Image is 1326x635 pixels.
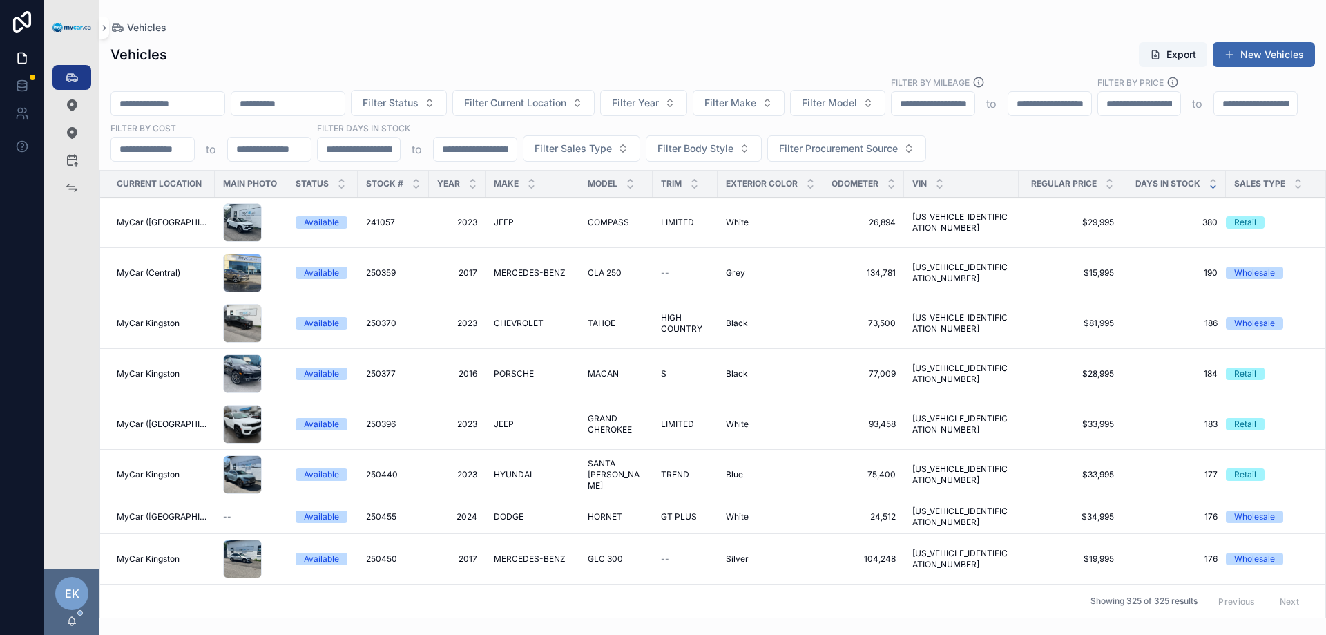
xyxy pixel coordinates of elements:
[832,267,896,278] span: 134,781
[832,217,896,228] span: 26,894
[437,469,477,480] span: 2023
[588,458,644,491] a: SANTA [PERSON_NAME]
[296,216,349,229] a: Available
[304,267,339,279] div: Available
[317,122,410,134] label: Filter Days In Stock
[779,142,898,155] span: Filter Procurement Source
[661,312,709,334] a: HIGH COUNTRY
[304,216,339,229] div: Available
[1131,419,1218,430] a: 183
[351,90,447,116] button: Select Button
[1131,318,1218,329] a: 186
[726,511,815,522] a: White
[661,267,709,278] a: --
[464,96,566,110] span: Filter Current Location
[588,178,617,189] span: Model
[366,469,398,480] span: 250440
[117,217,206,228] a: MyCar ([GEOGRAPHIC_DATA])
[661,553,669,565] span: --
[661,511,697,522] span: GT PLUS
[726,217,749,228] span: White
[726,511,749,522] span: White
[588,368,644,379] a: MACAN
[494,178,519,189] span: Make
[494,368,534,379] span: PORSCHE
[790,90,885,116] button: Select Button
[726,318,748,329] span: Black
[1234,368,1256,380] div: Retail
[588,511,622,522] span: HORNET
[588,511,644,522] a: HORNET
[366,318,421,329] a: 250370
[1131,511,1218,522] a: 176
[832,469,896,480] a: 75,400
[117,469,206,480] a: MyCar Kingston
[117,318,206,329] a: MyCar Kingston
[832,178,878,189] span: Odometer
[1135,178,1200,189] span: Days In Stock
[588,553,644,565] a: GLC 300
[1226,468,1313,481] a: Retail
[117,368,180,379] span: MyCar Kingston
[1131,217,1218,228] span: 380
[304,468,339,481] div: Available
[1226,553,1313,565] a: Wholesale
[437,318,477,329] span: 2023
[661,217,694,228] span: LIMITED
[661,553,709,565] a: --
[588,318,615,329] span: TAHOE
[832,318,896,329] span: 73,500
[912,363,1010,385] span: [US_VEHICLE_IDENTIFICATION_NUMBER]
[1226,511,1313,523] a: Wholesale
[726,469,743,480] span: Blue
[117,178,202,189] span: Current Location
[912,262,1010,284] a: [US_VEHICLE_IDENTIFICATION_NUMBER]
[912,312,1010,334] a: [US_VEHICLE_IDENTIFICATION_NUMBER]
[494,267,566,278] span: MERCEDES-BENZ
[912,548,1010,570] span: [US_VEHICLE_IDENTIFICATION_NUMBER]
[1027,511,1114,522] a: $34,995
[661,267,669,278] span: --
[1097,76,1164,88] label: FILTER BY PRICE
[65,585,79,602] span: EK
[117,318,180,329] span: MyCar Kingston
[661,419,709,430] a: LIMITED
[832,511,896,522] a: 24,512
[296,317,349,330] a: Available
[1234,553,1275,565] div: Wholesale
[912,464,1010,486] a: [US_VEHICLE_IDENTIFICATION_NUMBER]
[661,469,709,480] a: TREND
[1213,42,1315,67] button: New Vehicles
[661,368,709,379] a: S
[726,368,748,379] span: Black
[832,368,896,379] span: 77,009
[1131,553,1218,565] a: 176
[117,511,206,522] span: MyCar ([GEOGRAPHIC_DATA])
[693,90,785,116] button: Select Button
[366,511,396,522] span: 250455
[588,318,644,329] a: TAHOE
[726,267,815,278] a: Grey
[832,553,896,565] a: 104,248
[1226,267,1313,279] a: Wholesale
[296,178,329,189] span: Status
[110,21,166,35] a: Vehicles
[912,413,1010,435] a: [US_VEHICLE_IDENTIFICATION_NUMBER]
[117,469,180,480] span: MyCar Kingston
[726,469,815,480] a: Blue
[494,553,566,565] span: MERCEDES-BENZ
[1090,596,1198,607] span: Showing 325 of 325 results
[452,90,595,116] button: Select Button
[304,511,339,523] div: Available
[726,178,798,189] span: Exterior Color
[1226,216,1313,229] a: Retail
[437,419,477,430] span: 2023
[1027,368,1114,379] span: $28,995
[304,553,339,565] div: Available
